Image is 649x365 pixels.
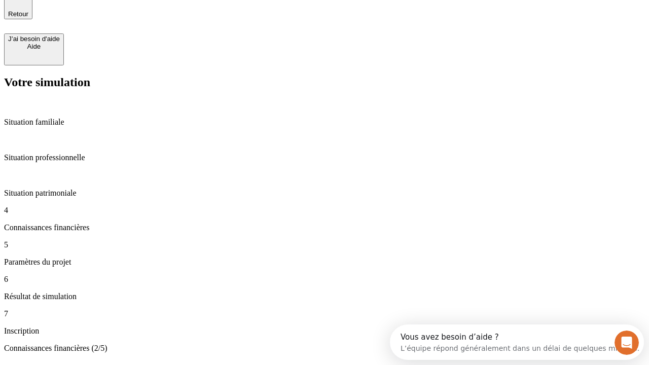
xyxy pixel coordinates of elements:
div: Ouvrir le Messenger Intercom [4,4,279,32]
p: Situation professionnelle [4,153,645,162]
p: Connaissances financières (2/5) [4,344,645,353]
p: Situation familiale [4,118,645,127]
p: Résultat de simulation [4,292,645,301]
iframe: Intercom live chat [615,331,639,355]
p: 4 [4,206,645,215]
p: 5 [4,240,645,249]
h2: Votre simulation [4,76,645,89]
p: Situation patrimoniale [4,189,645,198]
button: J’ai besoin d'aideAide [4,33,64,65]
p: 7 [4,309,645,318]
div: Aide [8,43,60,50]
div: L’équipe répond généralement dans un délai de quelques minutes. [11,17,249,27]
p: Connaissances financières [4,223,645,232]
div: J’ai besoin d'aide [8,35,60,43]
p: Paramètres du projet [4,258,645,267]
iframe: Intercom live chat discovery launcher [390,324,644,360]
span: Retour [8,10,28,18]
p: Inscription [4,326,645,336]
p: 6 [4,275,645,284]
div: Vous avez besoin d’aide ? [11,9,249,17]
